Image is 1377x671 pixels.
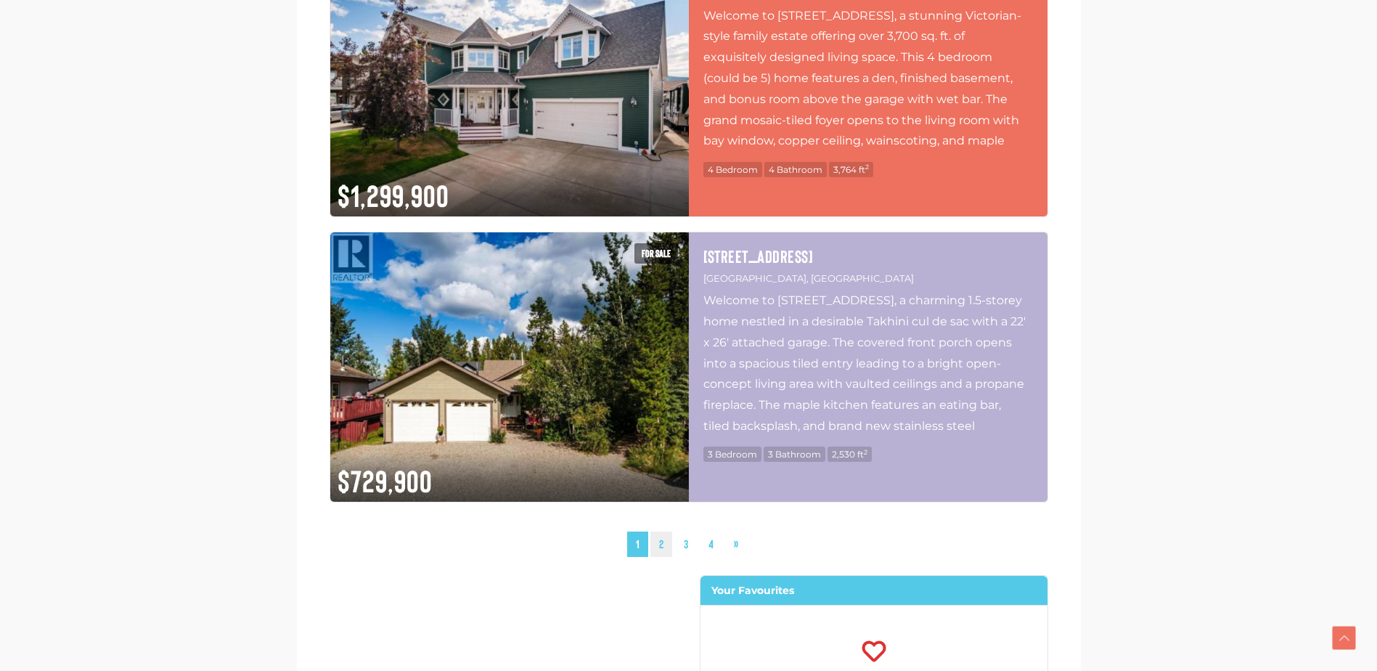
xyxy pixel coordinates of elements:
div: $729,900 [330,452,689,502]
a: 3 [675,532,697,557]
strong: Your Favourites [711,584,794,597]
p: Welcome to [STREET_ADDRESS], a charming 1.5-storey home nestled in a desirable Takhini cul de sac... [703,290,1033,436]
a: » [725,532,747,557]
span: For sale [634,243,678,264]
p: Welcome to [STREET_ADDRESS], a stunning Victorian-style family estate offering over 3,700 sq. ft.... [703,6,1033,151]
div: $1,299,900 [330,167,689,216]
sup: 2 [865,163,869,171]
p: [GEOGRAPHIC_DATA], [GEOGRAPHIC_DATA] [703,270,1033,287]
img: 16 ARLEUX PLACE, Whitehorse, Yukon [330,232,689,502]
span: 3,764 ft [829,162,873,177]
span: 3 Bathroom [764,447,825,462]
span: 4 Bedroom [703,162,762,177]
span: 3 Bedroom [703,447,761,462]
a: 2 [650,532,672,557]
sup: 2 [864,448,867,456]
a: 4 [700,532,722,557]
span: 2,530 ft [828,447,872,462]
a: [STREET_ADDRESS] [703,247,1033,266]
span: 4 Bathroom [764,162,827,177]
span: 1 [627,532,648,557]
